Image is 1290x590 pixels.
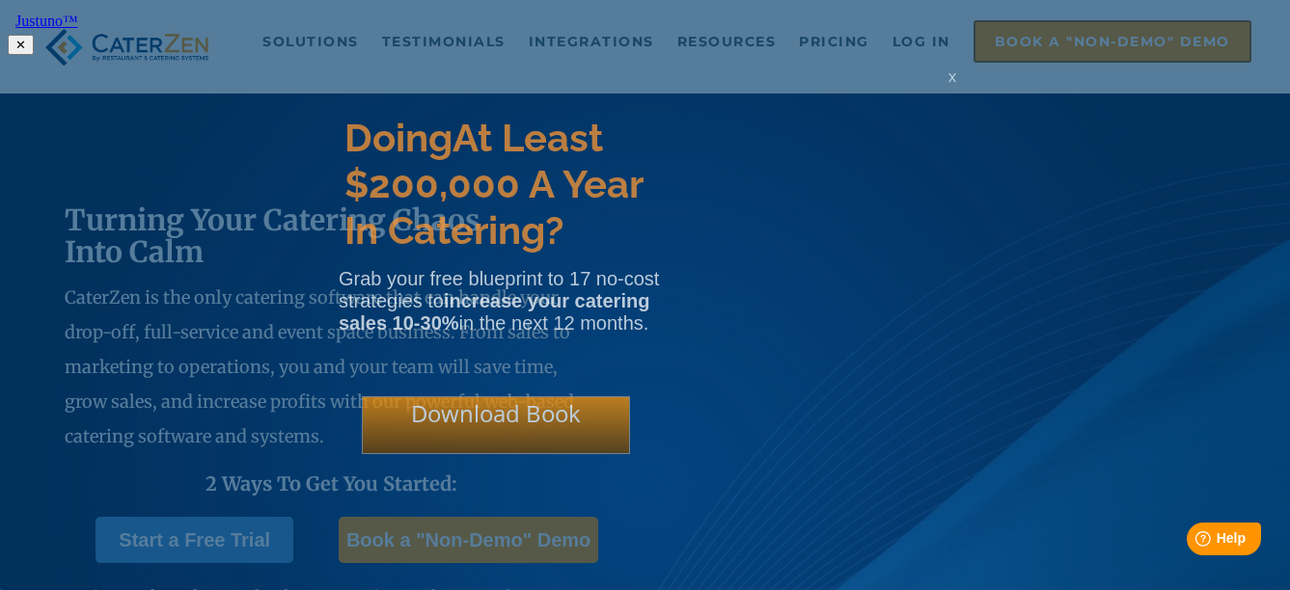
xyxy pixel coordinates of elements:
button: ✕ [8,35,34,55]
span: x [948,67,956,86]
span: At Least $200,000 A Year In Catering? [344,115,643,253]
strong: increase your catering sales 10-30% [339,290,649,334]
span: Doing [344,115,453,160]
div: Download Book [362,396,630,454]
iframe: Help widget launcher [1118,515,1269,569]
span: Grab your free blueprint to 17 no-cost strategies to in the next 12 months. [339,268,659,334]
div: x [937,67,968,106]
span: Download Book [411,397,581,429]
